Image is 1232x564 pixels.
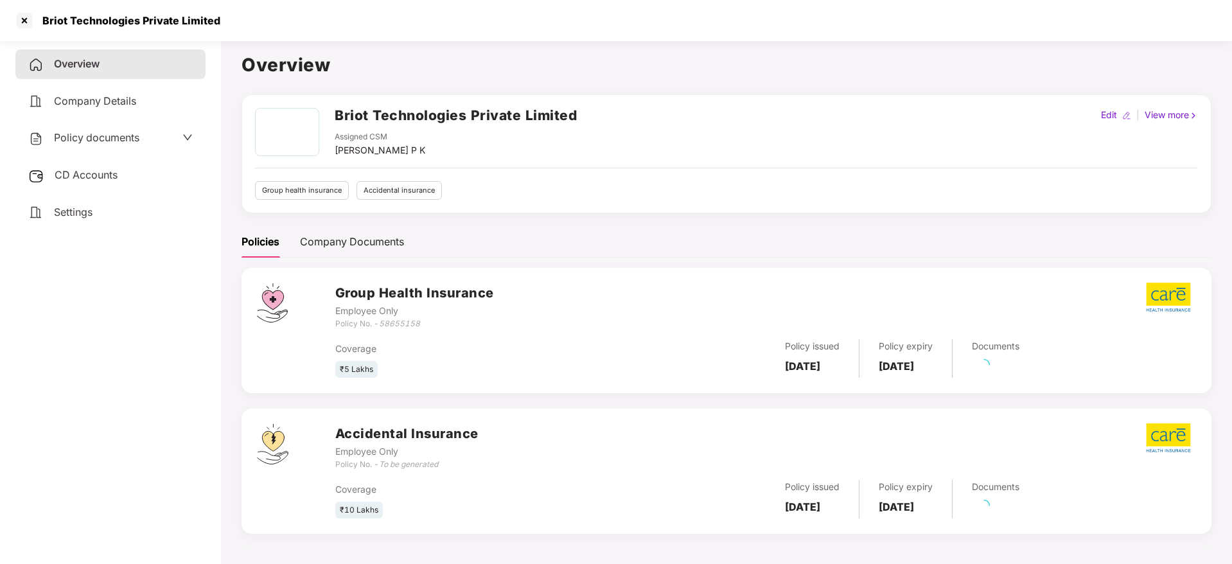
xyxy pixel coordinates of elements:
div: Policy No. - [335,318,494,330]
h1: Overview [242,51,1211,79]
div: Documents [972,480,1019,494]
img: svg+xml;base64,PHN2ZyB4bWxucz0iaHR0cDovL3d3dy53My5vcmcvMjAwMC9zdmciIHdpZHRoPSIyNCIgaGVpZ2h0PSIyNC... [28,94,44,109]
div: Policy issued [785,339,840,353]
div: View more [1142,108,1201,122]
div: Employee Only [335,304,494,318]
div: Policy expiry [879,480,933,494]
img: svg+xml;base64,PHN2ZyB4bWxucz0iaHR0cDovL3d3dy53My5vcmcvMjAwMC9zdmciIHdpZHRoPSIyNCIgaGVpZ2h0PSIyNC... [28,205,44,220]
span: Company Details [54,94,136,107]
span: Overview [54,57,100,70]
img: editIcon [1122,111,1131,120]
div: Policy No. - [335,459,479,471]
span: Settings [54,206,92,218]
img: rightIcon [1189,111,1198,120]
div: Briot Technologies Private Limited [35,14,220,27]
span: CD Accounts [55,168,118,181]
div: Edit [1098,108,1120,122]
h3: Accidental Insurance [335,424,479,444]
i: 58655158 [379,319,420,328]
img: svg+xml;base64,PHN2ZyB4bWxucz0iaHR0cDovL3d3dy53My5vcmcvMjAwMC9zdmciIHdpZHRoPSIyNCIgaGVpZ2h0PSIyNC... [28,131,44,146]
h3: Group Health Insurance [335,283,494,303]
img: svg+xml;base64,PHN2ZyB4bWxucz0iaHR0cDovL3d3dy53My5vcmcvMjAwMC9zdmciIHdpZHRoPSI0Ny43MTQiIGhlaWdodD... [257,283,288,322]
img: care.png [1145,282,1192,312]
div: Coverage [335,482,622,497]
span: down [182,132,193,143]
div: Company Documents [300,234,404,250]
img: svg+xml;base64,PHN2ZyB4bWxucz0iaHR0cDovL3d3dy53My5vcmcvMjAwMC9zdmciIHdpZHRoPSIyNCIgaGVpZ2h0PSIyNC... [28,57,44,73]
div: Policy expiry [879,339,933,353]
b: [DATE] [879,500,914,513]
img: svg+xml;base64,PHN2ZyB3aWR0aD0iMjUiIGhlaWdodD0iMjQiIHZpZXdCb3g9IjAgMCAyNSAyNCIgZmlsbD0ibm9uZSIgeG... [28,168,44,184]
i: To be generated [379,459,438,469]
img: care.png [1145,423,1192,453]
div: Employee Only [335,445,479,459]
div: Policies [242,234,279,250]
div: Assigned CSM [335,131,425,143]
b: [DATE] [785,500,820,513]
div: [PERSON_NAME] P K [335,143,425,157]
div: ₹10 Lakhs [335,502,383,519]
div: Documents [972,339,1019,353]
div: Accidental insurance [356,181,442,200]
h2: Briot Technologies Private Limited [335,105,577,126]
b: [DATE] [785,360,820,373]
b: [DATE] [879,360,914,373]
div: Policy issued [785,480,840,494]
div: ₹5 Lakhs [335,361,378,378]
img: svg+xml;base64,PHN2ZyB4bWxucz0iaHR0cDovL3d3dy53My5vcmcvMjAwMC9zdmciIHdpZHRoPSI0OS4zMjEiIGhlaWdodD... [257,424,288,464]
span: loading [977,357,992,372]
span: Policy documents [54,131,139,144]
div: Coverage [335,342,622,356]
span: loading [977,498,992,513]
div: Group health insurance [255,181,349,200]
div: | [1134,108,1142,122]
